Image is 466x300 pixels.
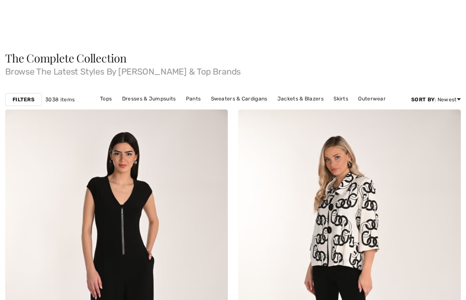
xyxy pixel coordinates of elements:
[96,93,116,104] a: Tops
[13,96,35,103] strong: Filters
[411,97,435,103] strong: Sort By
[182,93,205,104] a: Pants
[118,93,180,104] a: Dresses & Jumpsuits
[45,96,75,103] span: 3038 items
[5,64,461,76] span: Browse The Latest Styles By [PERSON_NAME] & Top Brands
[207,93,272,104] a: Sweaters & Cardigans
[411,96,461,103] div: : Newest
[5,50,127,66] span: The Complete Collection
[329,93,353,104] a: Skirts
[273,93,328,104] a: Jackets & Blazers
[354,93,390,104] a: Outerwear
